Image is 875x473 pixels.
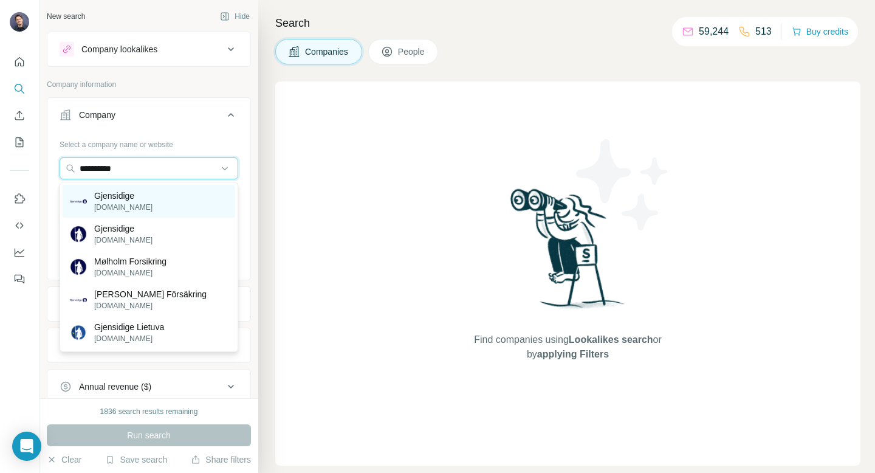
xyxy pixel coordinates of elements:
[94,288,207,300] p: [PERSON_NAME] Försäkring
[792,23,848,40] button: Buy credits
[70,258,87,275] img: Mølholm Forsikring
[398,46,426,58] span: People
[47,11,85,22] div: New search
[569,334,653,345] span: Lookalikes search
[47,454,81,466] button: Clear
[70,324,87,341] img: Gjensidige Lietuva
[211,7,258,26] button: Hide
[94,333,164,344] p: [DOMAIN_NAME]
[470,333,665,362] span: Find companies using or by
[94,223,153,235] p: Gjensidige
[305,46,349,58] span: Companies
[47,35,250,64] button: Company lookalikes
[94,321,164,333] p: Gjensidige Lietuva
[94,202,153,213] p: [DOMAIN_NAME]
[12,432,41,461] div: Open Intercom Messenger
[70,199,87,204] img: Gjensidige
[79,109,115,121] div: Company
[94,268,166,278] p: [DOMAIN_NAME]
[47,79,251,90] p: Company information
[60,134,238,150] div: Select a company name or website
[505,185,631,321] img: Surfe Illustration - Woman searching with binoculars
[191,454,251,466] button: Share filters
[105,454,167,466] button: Save search
[10,51,29,73] button: Quick start
[79,381,151,393] div: Annual revenue ($)
[100,406,198,417] div: 1836 search results remaining
[47,372,250,401] button: Annual revenue ($)
[47,100,250,134] button: Company
[537,349,609,359] span: applying Filters
[10,188,29,210] button: Use Surfe on LinkedIn
[755,24,772,39] p: 513
[568,130,678,240] img: Surfe Illustration - Stars
[47,331,250,360] button: HQ location
[10,215,29,236] button: Use Surfe API
[94,190,153,202] p: Gjensidige
[70,226,87,243] img: Gjensidige
[47,289,250,319] button: Industry
[10,12,29,32] img: Avatar
[94,235,153,246] p: [DOMAIN_NAME]
[275,15,860,32] h4: Search
[10,105,29,126] button: Enrich CSV
[10,131,29,153] button: My lists
[10,241,29,263] button: Dashboard
[10,268,29,290] button: Feedback
[699,24,729,39] p: 59,244
[10,78,29,100] button: Search
[70,298,87,302] img: Vardia Försäkring
[94,300,207,311] p: [DOMAIN_NAME]
[94,255,166,268] p: Mølholm Forsikring
[81,43,157,55] div: Company lookalikes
